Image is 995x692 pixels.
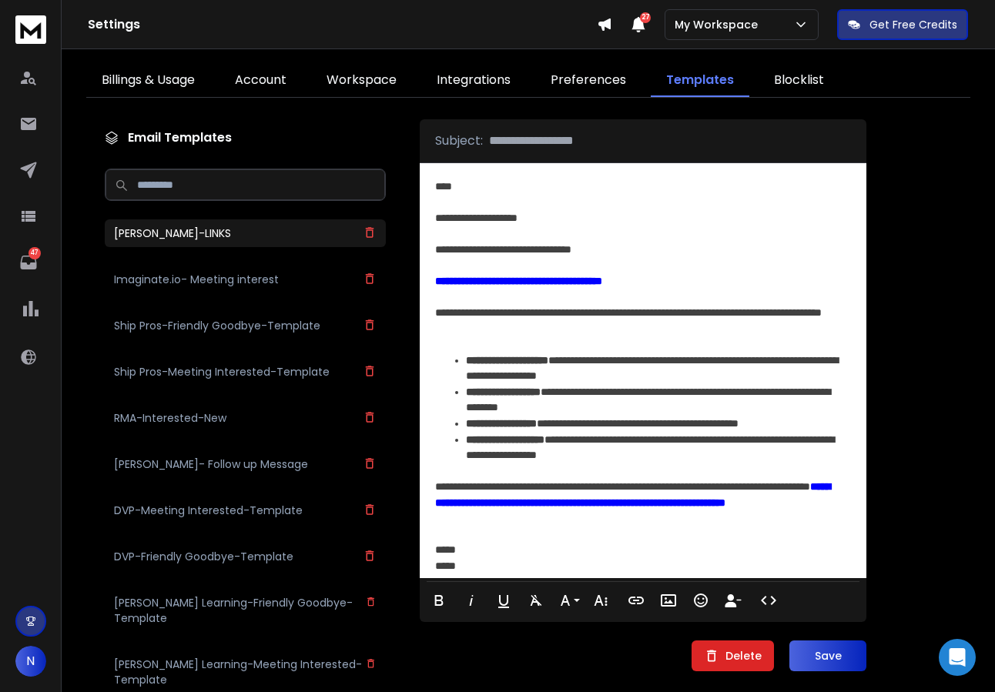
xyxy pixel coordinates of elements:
[13,247,44,278] a: 47
[114,410,226,426] h3: RMA-Interested-New
[421,65,526,97] a: Integrations
[424,585,454,616] button: Bold (⌘B)
[114,272,279,287] h3: Imaginate.io- Meeting interest
[88,15,597,34] h1: Settings
[114,456,308,472] h3: [PERSON_NAME]- Follow up Message
[686,585,715,616] button: Emoticons
[586,585,615,616] button: More Text
[554,585,583,616] button: Font Family
[754,585,783,616] button: Code View
[114,226,231,241] h3: [PERSON_NAME]-LINKS
[86,65,210,97] a: Billings & Usage
[692,640,774,671] button: Delete
[675,17,764,32] p: My Workspace
[114,318,320,333] h3: Ship Pros-Friendly Goodbye-Template
[521,585,551,616] button: Clear Formatting
[789,640,866,671] button: Save
[114,503,303,518] h3: DVP-Meeting Interested-Template
[489,585,518,616] button: Underline (⌘U)
[114,657,365,687] h3: [PERSON_NAME] Learning-Meeting Interested-Template
[114,595,365,626] h3: [PERSON_NAME] Learning-Friendly Goodbye-Template
[114,364,330,379] h3: Ship Pros-Meeting Interested-Template
[457,585,486,616] button: Italic (⌘I)
[939,639,976,676] div: Open Intercom Messenger
[219,65,302,97] a: Account
[28,247,41,259] p: 47
[654,585,683,616] button: Insert Image (⌘P)
[15,646,46,677] button: N
[105,129,386,147] h1: Email Templates
[435,132,483,150] p: Subject:
[869,17,957,32] p: Get Free Credits
[651,65,749,97] a: Templates
[114,549,293,564] h3: DVP-Friendly Goodbye-Template
[311,65,412,97] a: Workspace
[837,9,968,40] button: Get Free Credits
[719,585,748,616] button: Insert Unsubscribe Link
[759,65,839,97] a: Blocklist
[621,585,651,616] button: Insert Link (⌘K)
[535,65,642,97] a: Preferences
[15,15,46,44] img: logo
[640,12,651,23] span: 27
